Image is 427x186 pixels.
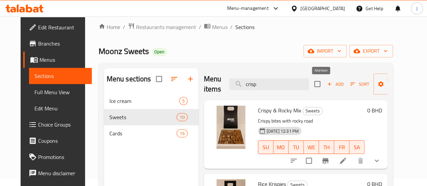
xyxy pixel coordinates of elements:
span: Sweets [303,107,322,115]
span: FR [337,142,347,152]
p: Crispy bites with rocky road [258,117,365,125]
span: Add [326,80,344,88]
span: Full Menu View [34,88,86,96]
span: Edit Menu [34,104,86,112]
a: Edit menu item [339,157,347,165]
span: Open [152,49,167,55]
div: items [179,97,188,105]
a: Edit Restaurant [23,19,92,35]
span: SA [352,142,362,152]
span: Select section [310,77,324,91]
a: Sections [29,68,92,84]
span: WE [306,142,316,152]
span: Menus [39,56,86,64]
nav: breadcrumb [99,23,393,31]
button: show more [369,153,385,169]
div: Ice cream5 [104,93,198,109]
span: Menus [212,23,228,31]
span: Select all sections [152,72,166,86]
button: delete [352,153,369,169]
button: Add [324,79,346,89]
button: SA [349,140,365,154]
span: Cards [109,129,177,137]
li: / [199,23,201,31]
a: Branches [23,35,92,52]
button: Sort [349,79,371,89]
div: Cards16 [104,125,198,141]
button: MO [273,140,289,154]
button: import [303,45,347,57]
li: / [230,23,233,31]
div: Sweets10 [104,109,198,125]
button: sort-choices [286,153,302,169]
button: FR [334,140,349,154]
span: Menu disclaimer [38,169,86,177]
span: J [416,5,418,12]
span: Restaurants management [136,23,196,31]
span: 10 [177,114,187,121]
div: items [177,129,187,137]
span: MO [276,142,286,152]
span: SU [261,142,271,152]
span: Manage items [379,76,413,92]
h6: 0 BHD [367,106,382,115]
span: [DATE] 12:31 PM [264,128,301,134]
div: Open [152,48,167,56]
span: Sort [350,80,369,88]
span: Ice cream [109,97,179,105]
div: Menu-management [227,4,269,12]
span: Sections [235,23,255,31]
div: [GEOGRAPHIC_DATA] [300,5,345,12]
a: Menu disclaimer [23,165,92,181]
span: TH [322,142,331,152]
button: Branch-specific-item [317,153,333,169]
span: Select to update [302,154,316,168]
span: Branches [38,39,86,48]
a: Coupons [23,133,92,149]
a: Promotions [23,149,92,165]
span: TU [291,142,301,152]
a: Menus [204,23,228,31]
span: Moonz Sweets [99,44,149,59]
a: Menus [23,52,92,68]
button: export [349,45,393,57]
img: Crispy & Rocky Mix [209,106,252,149]
span: Sort items [346,79,373,89]
button: WE [304,140,319,154]
span: Sweets [109,113,177,121]
a: Edit Menu [29,100,92,116]
button: TH [319,140,334,154]
nav: Menu sections [104,90,198,144]
span: Edit Restaurant [38,23,86,31]
h2: Menu sections [107,74,151,84]
span: Crispy & Rocky Mix [258,105,301,115]
a: Choice Groups [23,116,92,133]
svg: Show Choices [373,157,381,165]
li: / [123,23,125,31]
span: Coupons [38,137,86,145]
h2: Menu items [204,74,221,94]
button: TU [289,140,304,154]
span: import [309,47,341,55]
span: 5 [180,98,187,104]
span: export [355,47,388,55]
button: Manage items [373,74,419,95]
div: items [177,113,187,121]
span: Sections [34,72,86,80]
span: Promotions [38,153,86,161]
span: Choice Groups [38,121,86,129]
input: search [229,78,309,90]
span: 16 [177,130,187,137]
button: Add section [182,71,198,87]
a: Restaurants management [128,23,196,31]
a: Full Menu View [29,84,92,100]
span: Sort sections [166,71,182,87]
button: SU [258,140,273,154]
a: Home [99,23,120,31]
